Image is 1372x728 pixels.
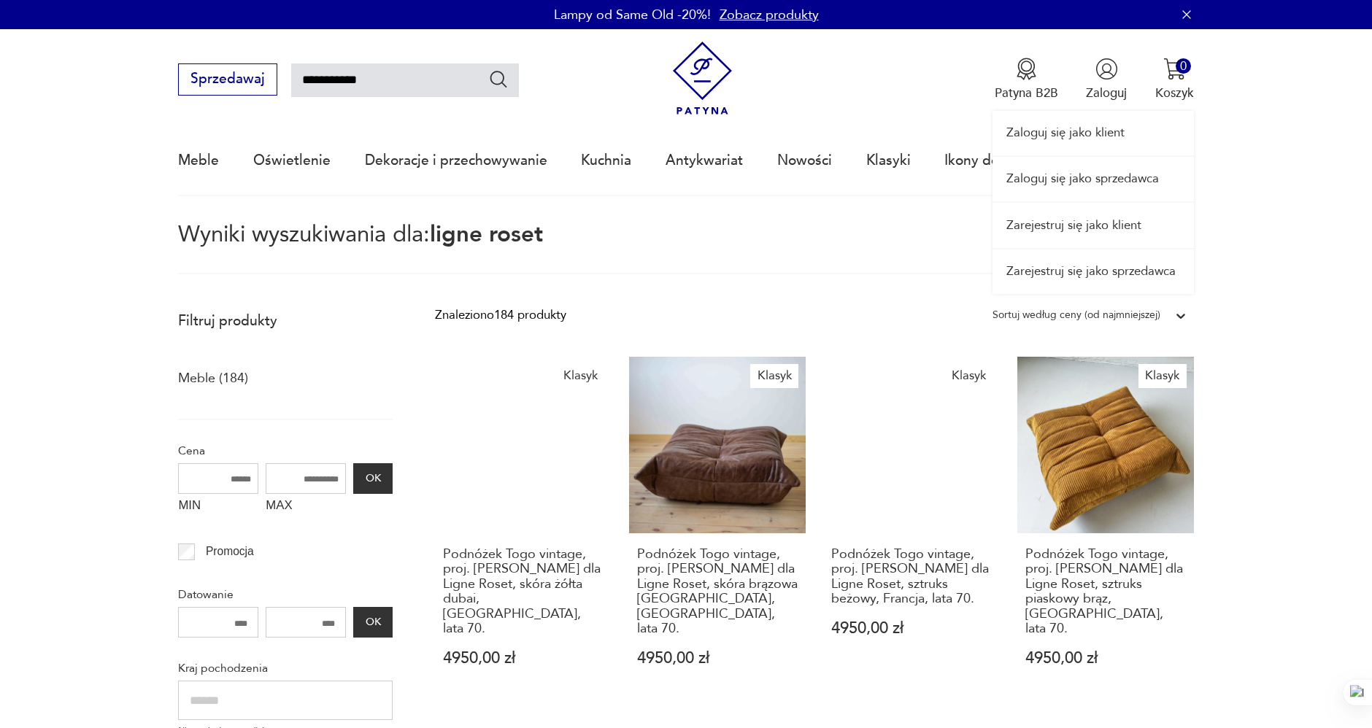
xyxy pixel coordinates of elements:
[443,651,604,666] p: 4950,00 zł
[554,6,711,24] p: Lampy od Same Old -20%!
[178,127,219,194] a: Meble
[365,127,547,194] a: Dekoracje i przechowywanie
[581,127,631,194] a: Kuchnia
[443,547,604,636] h3: Podnóżek Togo vintage, proj. [PERSON_NAME] dla Ligne Roset, skóra żółta dubai, [GEOGRAPHIC_DATA],...
[993,203,1194,247] a: Zarejestruj się jako klient
[435,357,612,700] a: KlasykPodnóżek Togo vintage, proj. M. Ducaroy dla Ligne Roset, skóra żółta dubai, Francja, lata 7...
[1025,547,1186,636] h3: Podnóżek Togo vintage, proj. [PERSON_NAME] dla Ligne Roset, sztruks piaskowy brąz, [GEOGRAPHIC_DA...
[823,357,1000,700] a: KlasykPodnóżek Togo vintage, proj. M. Ducaroy dla Ligne Roset, sztruks beżowy, Francja, lata 70.P...
[720,6,819,24] a: Zobacz produkty
[1025,651,1186,666] p: 4950,00 zł
[944,127,1034,194] a: Ikony designu
[488,69,509,90] button: Szukaj
[266,494,346,522] label: MAX
[178,441,393,460] p: Cena
[178,366,248,391] a: Meble (184)
[866,127,911,194] a: Klasyki
[993,111,1194,155] a: Zaloguj się jako klient
[178,659,393,678] p: Kraj pochodzenia
[430,219,543,249] span: ligne roset
[666,127,743,194] a: Antykwariat
[253,127,331,194] a: Oświetlenie
[831,621,992,636] p: 4950,00 zł
[993,306,1160,325] div: Sortuj według ceny (od najmniejszej)
[178,224,1193,274] p: Wyniki wyszukiwania dla:
[353,607,393,638] button: OK
[178,585,393,604] p: Datowanie
[831,547,992,607] h3: Podnóżek Togo vintage, proj. [PERSON_NAME] dla Ligne Roset, sztruks beżowy, Francja, lata 70.
[666,42,739,115] img: Patyna - sklep z meblami i dekoracjami vintage
[993,157,1194,201] a: Zaloguj się jako sprzedawca
[206,542,254,561] p: Promocja
[777,127,832,194] a: Nowości
[353,463,393,494] button: OK
[178,74,277,86] a: Sprzedawaj
[993,249,1194,294] a: Zarejestruj się jako sprzedawca
[1017,357,1194,700] a: KlasykPodnóżek Togo vintage, proj. M. Ducaroy dla Ligne Roset, sztruks piaskowy brąz, Francja, la...
[435,306,566,325] div: Znaleziono 184 produkty
[629,357,806,700] a: KlasykPodnóżek Togo vintage, proj. M. Ducaroy dla Ligne Roset, skóra brązowa dubai, Francja, lata...
[178,311,393,330] p: Filtruj produkty
[637,547,798,636] h3: Podnóżek Togo vintage, proj. [PERSON_NAME] dla Ligne Roset, skóra brązowa [GEOGRAPHIC_DATA], [GEO...
[637,651,798,666] p: 4950,00 zł
[178,63,277,96] button: Sprzedawaj
[178,494,258,522] label: MIN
